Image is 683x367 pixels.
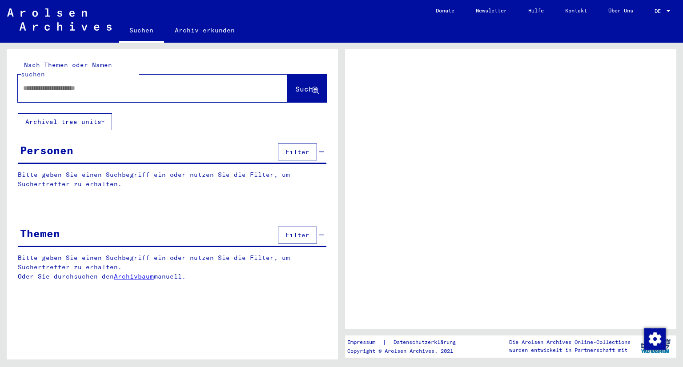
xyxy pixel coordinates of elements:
p: Bitte geben Sie einen Suchbegriff ein oder nutzen Sie die Filter, um Suchertreffer zu erhalten. O... [18,253,327,281]
mat-label: Nach Themen oder Namen suchen [21,61,112,78]
a: Archivbaum [114,272,154,280]
a: Impressum [347,338,382,347]
button: Filter [278,144,317,160]
div: | [347,338,466,347]
span: Filter [285,148,309,156]
p: wurden entwickelt in Partnerschaft mit [509,346,631,354]
img: Внести поправки в соглашение [644,328,666,350]
p: Bitte geben Sie einen Suchbegriff ein oder nutzen Sie die Filter, um Suchertreffer zu erhalten. [18,170,326,189]
p: Copyright © Arolsen Archives, 2021 [347,347,466,355]
div: Personen [20,142,73,158]
span: Filter [285,231,309,239]
span: DE [655,8,664,14]
a: Suchen [119,20,164,43]
img: Arolsen_neg.svg [7,8,112,31]
button: Suche [288,75,327,102]
img: yv_logo.png [639,335,672,357]
span: Suche [295,84,317,93]
button: Filter [278,227,317,243]
button: Archival tree units [18,113,112,130]
p: Die Arolsen Archives Online-Collections [509,338,631,346]
a: Archiv erkunden [164,20,245,41]
div: Внести поправки в соглашение [644,328,665,349]
a: Datenschutzerklärung [386,338,466,347]
div: Themen [20,225,60,241]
